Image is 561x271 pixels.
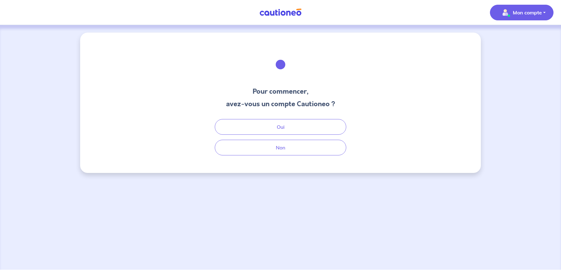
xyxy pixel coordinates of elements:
button: Oui [215,119,346,135]
button: Non [215,140,346,155]
img: Cautioneo [257,8,304,16]
p: Mon compte [513,9,542,16]
img: illu_account_valid_menu.svg [500,8,510,18]
h3: avez-vous un compte Cautioneo ? [226,99,335,109]
img: illu_welcome.svg [264,48,297,81]
button: illu_account_valid_menu.svgMon compte [490,5,553,20]
h3: Pour commencer, [226,86,335,96]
